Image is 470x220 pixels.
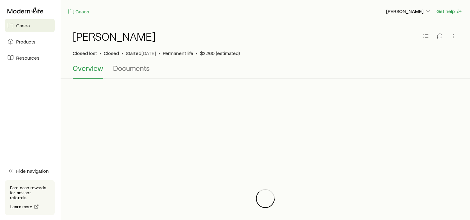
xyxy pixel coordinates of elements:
span: Documents [113,64,150,72]
span: Products [16,39,35,45]
div: Case details tabs [73,64,458,79]
span: Permanent life [163,50,193,56]
span: Learn more [10,204,33,209]
span: • [158,50,160,56]
span: Cases [16,22,30,29]
a: Cases [68,8,89,15]
button: [PERSON_NAME] [386,8,431,15]
span: [DATE] [141,50,156,56]
button: Get help [436,8,463,15]
span: Closed [104,50,119,56]
button: Hide navigation [5,164,55,178]
a: Resources [5,51,55,65]
span: Hide navigation [16,168,49,174]
span: • [196,50,198,56]
span: Overview [73,64,103,72]
p: Started [126,50,156,56]
h1: [PERSON_NAME] [73,30,156,43]
a: Products [5,35,55,48]
span: $2,260 (estimated) [200,50,240,56]
span: Resources [16,55,39,61]
div: Earn cash rewards for advisor referrals.Learn more [5,180,55,215]
span: • [121,50,123,56]
a: Cases [5,19,55,32]
p: Closed lost [73,50,97,56]
span: • [99,50,101,56]
p: Earn cash rewards for advisor referrals. [10,185,50,200]
p: [PERSON_NAME] [386,8,431,14]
